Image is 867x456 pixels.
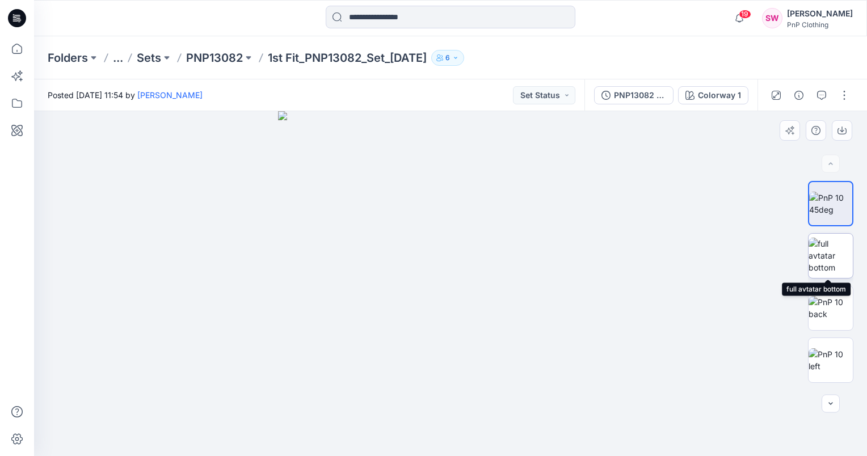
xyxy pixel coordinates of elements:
[278,111,623,456] img: eyJhbGciOiJIUzI1NiIsImtpZCI6IjAiLCJzbHQiOiJzZXMiLCJ0eXAiOiJKV1QifQ.eyJkYXRhIjp7InR5cGUiOiJzdG9yYW...
[739,10,751,19] span: 19
[809,238,853,273] img: full avtatar bottom
[594,86,674,104] button: PNP13082 - 1ST FIT
[698,89,741,102] div: Colorway 1
[137,90,203,100] a: [PERSON_NAME]
[48,89,203,101] span: Posted [DATE] 11:54 by
[445,52,450,64] p: 6
[137,50,161,66] a: Sets
[809,296,853,320] img: PnP 10 back
[790,86,808,104] button: Details
[48,50,88,66] a: Folders
[762,8,782,28] div: SW
[787,7,853,20] div: [PERSON_NAME]
[268,50,427,66] p: 1st Fit_PNP13082_Set_[DATE]
[809,348,853,372] img: PnP 10 left
[809,192,852,216] img: PnP 10 45deg
[113,50,123,66] button: ...
[614,89,666,102] div: PNP13082 - 1ST FIT
[787,20,853,29] div: PnP Clothing
[186,50,243,66] a: PNP13082
[431,50,464,66] button: 6
[678,86,748,104] button: Colorway 1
